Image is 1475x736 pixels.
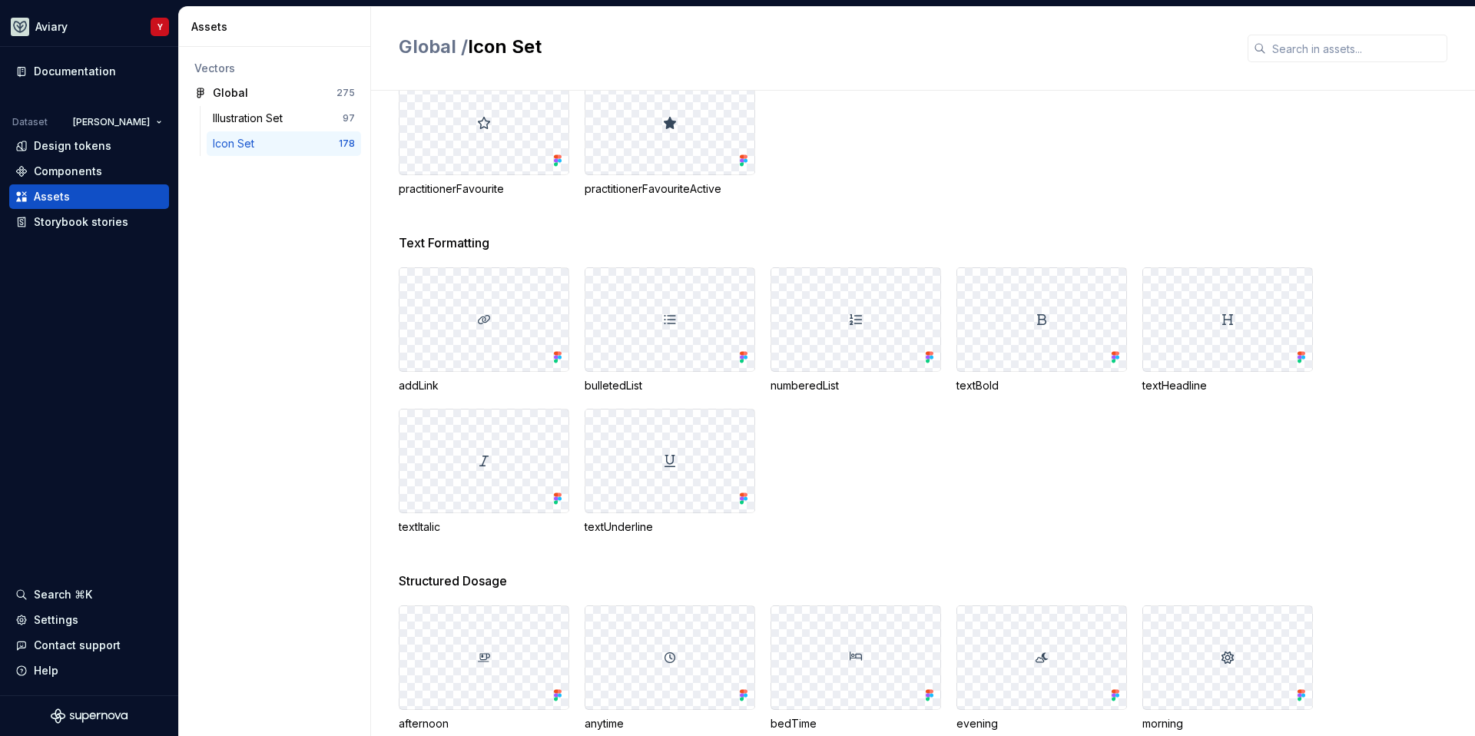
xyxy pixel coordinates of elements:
div: 97 [343,112,355,124]
a: Assets [9,184,169,209]
div: Help [34,663,58,678]
div: Assets [34,189,70,204]
span: Structured Dosage [399,572,507,590]
button: Search ⌘K [9,582,169,607]
span: Global / [399,35,468,58]
div: Y [157,21,163,33]
div: Vectors [194,61,355,76]
div: addLink [399,378,569,393]
div: anytime [585,716,755,731]
button: Contact support [9,633,169,658]
div: Contact support [34,638,121,653]
div: Search ⌘K [34,587,92,602]
a: Design tokens [9,134,169,158]
div: textHeadline [1142,378,1313,393]
h2: Icon Set [399,35,1229,59]
div: textItalic [399,519,569,535]
span: Text Formatting [399,234,489,252]
div: afternoon [399,716,569,731]
div: Storybook stories [34,214,128,230]
a: Settings [9,608,169,632]
div: Global [213,85,248,101]
a: Documentation [9,59,169,84]
div: bulletedList [585,378,755,393]
div: Icon Set [213,136,260,151]
svg: Supernova Logo [51,708,128,724]
a: Storybook stories [9,210,169,234]
a: Illustration Set97 [207,106,361,131]
div: practitionerFavouriteActive [585,181,755,197]
button: [PERSON_NAME] [66,111,169,133]
div: numberedList [771,378,941,393]
a: Icon Set178 [207,131,361,156]
a: Global275 [188,81,361,105]
div: Documentation [34,64,116,79]
div: 275 [336,87,355,99]
button: Help [9,658,169,683]
div: Assets [191,19,364,35]
span: [PERSON_NAME] [73,116,150,128]
div: bedTime [771,716,941,731]
button: AviaryY [3,10,175,43]
div: 178 [339,138,355,150]
div: textUnderline [585,519,755,535]
div: morning [1142,716,1313,731]
a: Components [9,159,169,184]
div: textBold [956,378,1127,393]
input: Search in assets... [1266,35,1447,62]
div: Design tokens [34,138,111,154]
img: 256e2c79-9abd-4d59-8978-03feab5a3943.png [11,18,29,36]
div: Illustration Set [213,111,289,126]
div: Components [34,164,102,179]
div: evening [956,716,1127,731]
div: Dataset [12,116,48,128]
div: Aviary [35,19,68,35]
div: practitionerFavourite [399,181,569,197]
div: Settings [34,612,78,628]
